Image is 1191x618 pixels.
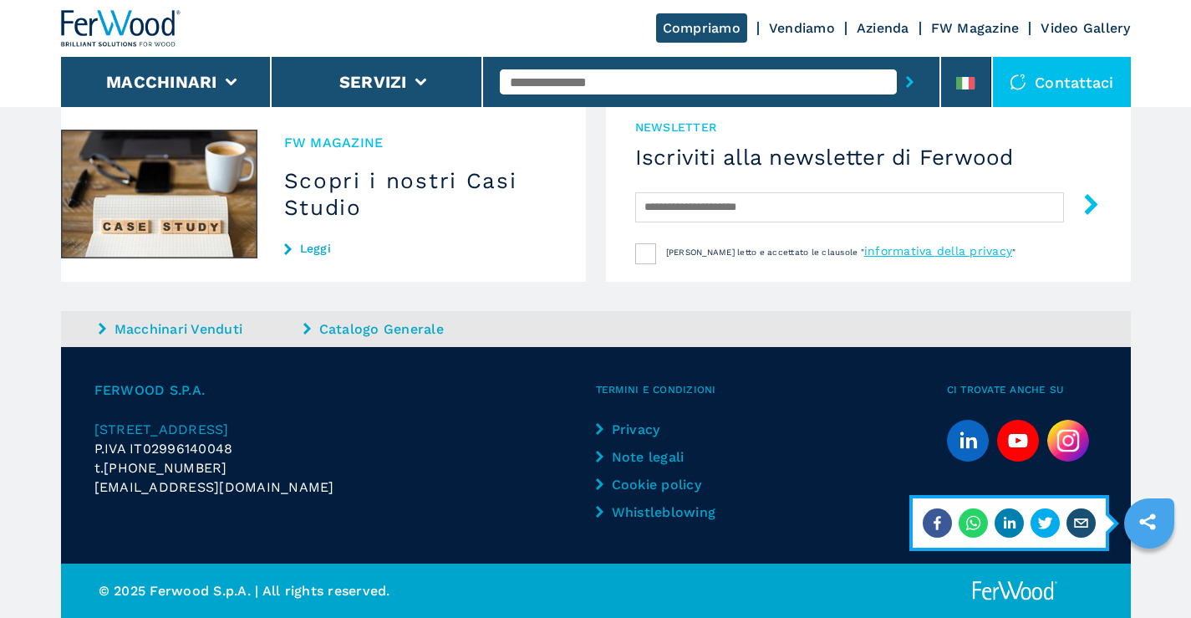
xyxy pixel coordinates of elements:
h4: Iscriviti alla newsletter di Ferwood [635,144,1102,171]
div: t. [94,458,596,478]
a: Leggi [284,242,559,255]
button: submit-button [897,63,923,101]
a: Azienda [857,20,909,36]
span: FW MAGAZINE [284,133,559,152]
a: Privacy [596,420,735,439]
a: Video Gallery [1041,20,1130,36]
a: [STREET_ADDRESS] [94,420,596,439]
img: Instagram [1047,420,1089,462]
a: linkedin [947,420,989,462]
a: youtube [997,420,1039,462]
p: © 2025 Ferwood S.p.A. | All rights reserved. [99,581,596,600]
a: Cookie policy [596,475,735,494]
iframe: Chat [1120,543,1178,605]
a: email [1066,508,1096,538]
span: [EMAIL_ADDRESS][DOMAIN_NAME] [94,478,334,497]
a: linkedin [995,508,1024,538]
span: FERWOOD S.P.A. [94,381,596,400]
h3: Scopri i nostri Casi Studio [284,167,559,221]
a: Compriamo [656,13,747,43]
a: Whistleblowing [596,503,735,522]
a: sharethis [1127,501,1168,543]
div: Contattaci [993,57,1131,107]
span: Ci trovate anche su [947,381,1097,400]
span: P.IVA IT02996140048 [94,441,233,457]
a: Note legali [596,447,735,467]
button: submit-button [1064,187,1102,227]
img: Contattaci [1010,74,1026,90]
span: [PERSON_NAME] letto e accettato le clausole " [666,248,864,257]
button: Servizi [339,72,407,92]
img: Ferwood [61,10,181,47]
img: Ferwood [970,580,1060,601]
a: whatsapp [959,508,988,538]
span: " [1012,248,1015,257]
a: Macchinari Venduti [99,319,299,339]
a: Catalogo Generale [303,319,504,339]
a: facebook [923,508,952,538]
span: [PHONE_NUMBER] [104,458,227,478]
a: Vendiamo [769,20,835,36]
span: Termini e condizioni [596,381,947,400]
a: FW Magazine [931,20,1020,36]
button: Macchinari [106,72,217,92]
a: informativa della privacy [864,244,1012,258]
span: NEWSLETTER [635,119,1102,135]
span: [STREET_ADDRESS] [94,421,229,437]
a: twitter [1031,508,1060,538]
img: Scopri i nostri Casi Studio [61,106,257,282]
